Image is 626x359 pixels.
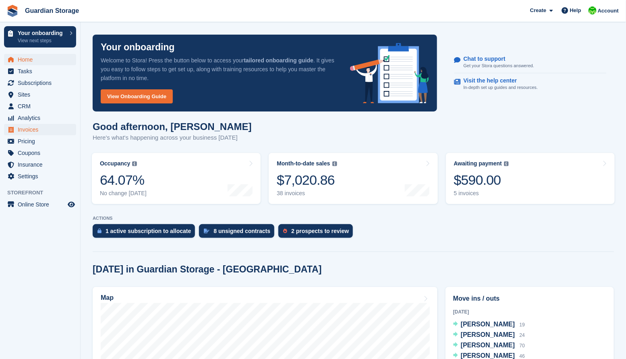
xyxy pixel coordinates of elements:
span: [PERSON_NAME] [461,331,515,338]
span: Insurance [18,159,66,170]
div: Month-to-date sales [277,160,330,167]
a: View Onboarding Guide [101,89,173,103]
div: 1 active subscription to allocate [106,228,191,234]
img: icon-info-grey-7440780725fd019a000dd9b08b2336e03edf1995a4989e88bcd33f0948082b44.svg [504,161,509,166]
span: Analytics [18,112,66,124]
p: Chat to support [464,56,528,62]
a: [PERSON_NAME] 70 [453,340,525,351]
p: Your onboarding [101,43,175,52]
span: Tasks [18,66,66,77]
img: prospect-51fa495bee0391a8d652442698ab0144808aea92771e9ea1ae160a38d050c398.svg [283,229,287,233]
span: Account [598,7,619,15]
p: Your onboarding [18,30,66,36]
a: menu [4,89,76,100]
img: active_subscription_to_allocate_icon-d502201f5373d7db506a760aba3b589e785aa758c864c3986d89f69b8ff3... [97,228,102,233]
div: 38 invoices [277,190,337,197]
span: 70 [520,343,525,349]
a: Your onboarding View next steps [4,26,76,47]
a: [PERSON_NAME] 19 [453,320,525,330]
p: View next steps [18,37,66,44]
strong: tailored onboarding guide [244,57,313,64]
a: Occupancy 64.07% No change [DATE] [92,153,261,204]
span: Online Store [18,199,66,210]
div: Awaiting payment [454,160,502,167]
a: 2 prospects to review [278,224,357,242]
img: stora-icon-8386f47178a22dfd0bd8f6a31ec36ba5ce8667c1dd55bd0f319d3a0aa187defe.svg [6,5,19,17]
div: [DATE] [453,308,606,316]
span: Home [18,54,66,65]
span: 24 [520,332,525,338]
a: menu [4,199,76,210]
span: Storefront [7,189,80,197]
p: Get your Stora questions answered. [464,62,534,69]
span: Invoices [18,124,66,135]
a: 1 active subscription to allocate [93,224,199,242]
a: menu [4,54,76,65]
a: menu [4,147,76,159]
h2: Map [101,294,114,301]
span: Sites [18,89,66,100]
p: Here's what's happening across your business [DATE] [93,133,252,142]
div: $7,020.86 [277,172,337,188]
p: Welcome to Stora! Press the button below to access your . It gives you easy to follow steps to ge... [101,56,337,83]
span: Create [530,6,546,14]
a: menu [4,66,76,77]
h1: Good afternoon, [PERSON_NAME] [93,121,252,132]
a: menu [4,77,76,89]
a: menu [4,159,76,170]
a: Guardian Storage [22,4,82,17]
img: icon-info-grey-7440780725fd019a000dd9b08b2336e03edf1995a4989e88bcd33f0948082b44.svg [132,161,137,166]
span: 19 [520,322,525,328]
span: CRM [18,101,66,112]
span: Coupons [18,147,66,159]
span: Settings [18,171,66,182]
a: Awaiting payment $590.00 5 invoices [446,153,615,204]
div: 5 invoices [454,190,509,197]
div: Occupancy [100,160,130,167]
a: menu [4,171,76,182]
div: $590.00 [454,172,509,188]
a: Preview store [66,200,76,209]
h2: Move ins / outs [453,294,606,303]
a: menu [4,124,76,135]
a: [PERSON_NAME] 24 [453,330,525,340]
span: Subscriptions [18,77,66,89]
img: icon-info-grey-7440780725fd019a000dd9b08b2336e03edf1995a4989e88bcd33f0948082b44.svg [332,161,337,166]
span: [PERSON_NAME] [461,321,515,328]
a: Chat to support Get your Stora questions answered. [454,52,606,74]
a: menu [4,101,76,112]
img: Andrew Kinakin [589,6,597,14]
a: menu [4,136,76,147]
span: [PERSON_NAME] [461,342,515,349]
div: No change [DATE] [100,190,147,197]
a: 8 unsigned contracts [199,224,278,242]
img: contract_signature_icon-13c848040528278c33f63329250d36e43548de30e8caae1d1a13099fd9432cc5.svg [204,229,209,233]
div: 64.07% [100,172,147,188]
a: Visit the help center In-depth set up guides and resources. [454,73,606,95]
h2: [DATE] in Guardian Storage - [GEOGRAPHIC_DATA] [93,264,322,275]
span: [PERSON_NAME] [461,352,515,359]
span: Pricing [18,136,66,147]
a: menu [4,112,76,124]
span: Help [570,6,581,14]
p: In-depth set up guides and resources. [464,84,538,91]
span: 46 [520,353,525,359]
p: Visit the help center [464,77,532,84]
a: Month-to-date sales $7,020.86 38 invoices [269,153,437,204]
img: onboarding-info-6c161a55d2c0e0a8cae90662b2fe09162a5109e8cc188191df67fb4f79e88e88.svg [350,43,429,103]
div: 8 unsigned contracts [214,228,270,234]
p: ACTIONS [93,216,614,221]
div: 2 prospects to review [291,228,349,234]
